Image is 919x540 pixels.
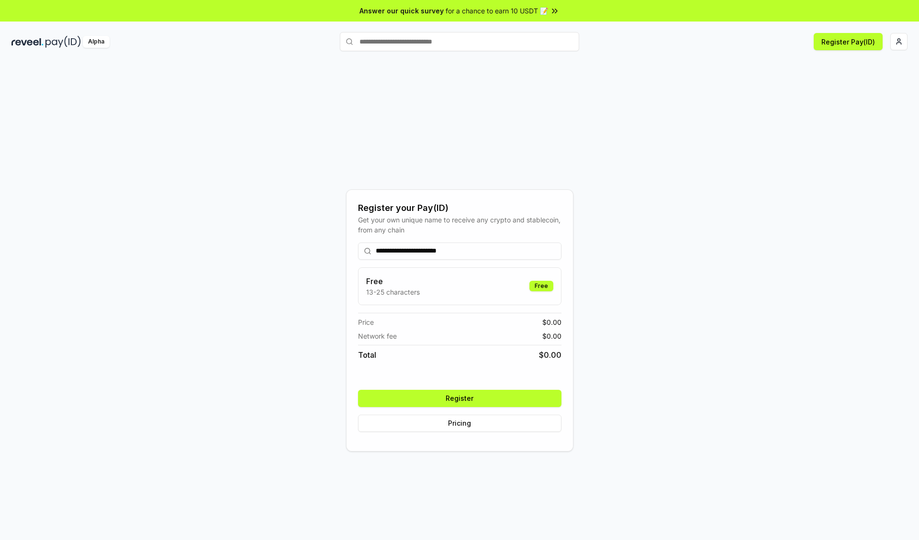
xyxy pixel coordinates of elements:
[11,36,44,48] img: reveel_dark
[446,6,548,16] span: for a chance to earn 10 USDT 📝
[542,317,561,327] span: $ 0.00
[358,390,561,407] button: Register
[358,331,397,341] span: Network fee
[358,317,374,327] span: Price
[358,215,561,235] div: Get your own unique name to receive any crypto and stablecoin, from any chain
[542,331,561,341] span: $ 0.00
[358,349,376,361] span: Total
[358,415,561,432] button: Pricing
[366,276,420,287] h3: Free
[358,201,561,215] div: Register your Pay(ID)
[366,287,420,297] p: 13-25 characters
[529,281,553,291] div: Free
[83,36,110,48] div: Alpha
[814,33,883,50] button: Register Pay(ID)
[359,6,444,16] span: Answer our quick survey
[45,36,81,48] img: pay_id
[539,349,561,361] span: $ 0.00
